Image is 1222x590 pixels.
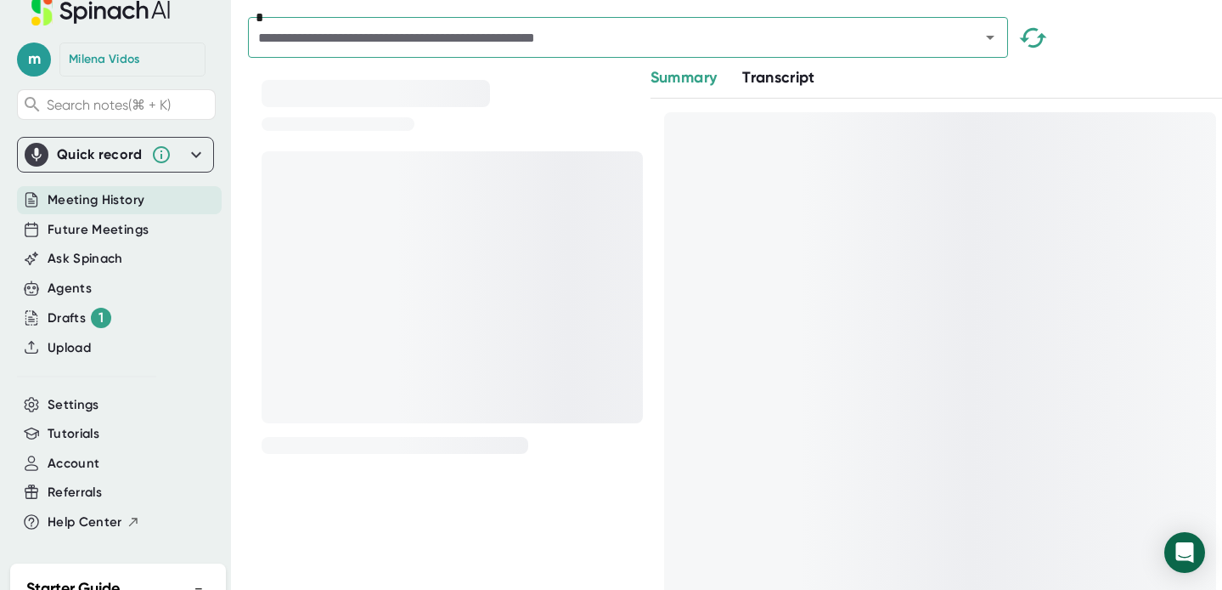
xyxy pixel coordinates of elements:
button: Future Meetings [48,220,149,240]
span: Summary [650,68,717,87]
button: Settings [48,395,99,415]
span: Search notes (⌘ + K) [47,97,171,113]
button: Ask Spinach [48,249,123,269]
button: Drafts 1 [48,308,111,328]
div: Milena Vidos [69,52,140,67]
div: Quick record [25,138,206,172]
button: Agents [48,279,92,298]
button: Tutorials [48,424,99,444]
span: Help Center [48,513,122,532]
button: Upload [48,338,91,358]
button: Referrals [48,483,102,502]
div: Open Intercom Messenger [1164,532,1205,573]
div: Quick record [57,146,143,163]
button: Open [978,26,1002,49]
button: Meeting History [48,190,144,210]
span: Transcript [742,68,815,87]
button: Help Center [48,513,140,532]
button: Summary [650,66,717,89]
button: Transcript [742,66,815,89]
button: Account [48,454,99,474]
span: m [17,43,51,77]
div: Drafts [48,308,111,328]
div: 1 [91,308,111,328]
